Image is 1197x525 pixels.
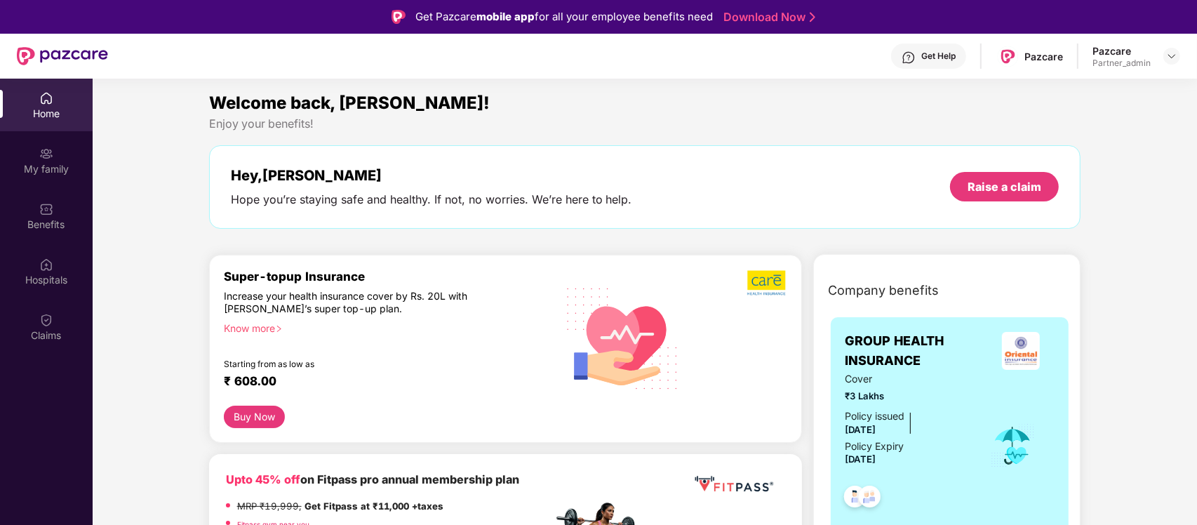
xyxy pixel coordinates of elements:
strong: mobile app [476,10,535,23]
div: Hope you’re staying safe and healthy. If not, no worries. We’re here to help. [231,192,632,207]
a: Download Now [723,10,811,25]
div: Know more [224,322,544,332]
div: Increase your health insurance cover by Rs. 20L with [PERSON_NAME]’s super top-up plan. [224,290,492,316]
img: svg+xml;base64,PHN2ZyBpZD0iSGVscC0zMngzMiIgeG1sbnM9Imh0dHA6Ly93d3cudzMub3JnLzIwMDAvc3ZnIiB3aWR0aD... [902,51,916,65]
img: fppp.png [692,471,776,497]
span: Company benefits [828,281,939,300]
div: Hey, [PERSON_NAME] [231,167,632,184]
span: GROUP HEALTH INSURANCE [845,331,987,371]
img: New Pazcare Logo [17,47,108,65]
span: right [275,325,283,333]
span: Cover [845,371,971,387]
div: Pazcare [1092,44,1151,58]
div: Policy Expiry [845,439,904,454]
div: Enjoy your benefits! [209,117,1081,131]
div: Starting from as low as [224,359,493,368]
img: svg+xml;base64,PHN2ZyB4bWxucz0iaHR0cDovL3d3dy53My5vcmcvMjAwMC9zdmciIHdpZHRoPSI0OC45NDMiIGhlaWdodD... [852,481,887,516]
img: Stroke [810,10,815,25]
span: ₹3 Lakhs [845,389,971,404]
span: [DATE] [845,453,876,465]
div: Partner_admin [1092,58,1151,69]
div: Get Pazcare for all your employee benefits need [415,8,713,25]
div: Raise a claim [968,179,1041,194]
div: Pazcare [1024,50,1063,63]
del: MRP ₹19,999, [237,500,302,512]
strong: Get Fitpass at ₹11,000 +taxes [305,500,443,512]
div: Get Help [921,51,956,62]
button: Buy Now [224,406,285,428]
b: Upto 45% off [226,472,300,486]
img: Logo [392,10,406,24]
img: svg+xml;base64,PHN2ZyBpZD0iSG9zcGl0YWxzIiB4bWxucz0iaHR0cDovL3d3dy53My5vcmcvMjAwMC9zdmciIHdpZHRoPS... [39,258,53,272]
img: svg+xml;base64,PHN2ZyB3aWR0aD0iMjAiIGhlaWdodD0iMjAiIHZpZXdCb3g9IjAgMCAyMCAyMCIgZmlsbD0ibm9uZSIgeG... [39,147,53,161]
div: Policy issued [845,408,904,424]
img: Pazcare_Logo.png [998,46,1018,67]
img: svg+xml;base64,PHN2ZyB4bWxucz0iaHR0cDovL3d3dy53My5vcmcvMjAwMC9zdmciIHhtbG5zOnhsaW5rPSJodHRwOi8vd3... [556,270,690,406]
img: svg+xml;base64,PHN2ZyBpZD0iQmVuZWZpdHMiIHhtbG5zPSJodHRwOi8vd3d3LnczLm9yZy8yMDAwL3N2ZyIgd2lkdGg9Ij... [39,202,53,216]
span: Welcome back, [PERSON_NAME]! [209,93,490,113]
b: on Fitpass pro annual membership plan [226,472,519,486]
img: insurerLogo [1002,332,1040,370]
img: svg+xml;base64,PHN2ZyBpZD0iSG9tZSIgeG1sbnM9Imh0dHA6Ly93d3cudzMub3JnLzIwMDAvc3ZnIiB3aWR0aD0iMjAiIG... [39,91,53,105]
span: [DATE] [845,424,876,435]
img: svg+xml;base64,PHN2ZyBpZD0iRHJvcGRvd24tMzJ4MzIiIHhtbG5zPSJodHRwOi8vd3d3LnczLm9yZy8yMDAwL3N2ZyIgd2... [1166,51,1177,62]
img: svg+xml;base64,PHN2ZyBpZD0iQ2xhaW0iIHhtbG5zPSJodHRwOi8vd3d3LnczLm9yZy8yMDAwL3N2ZyIgd2lkdGg9IjIwIi... [39,313,53,327]
div: ₹ 608.00 [224,374,539,391]
img: icon [990,423,1036,469]
img: b5dec4f62d2307b9de63beb79f102df3.png [747,270,787,296]
div: Super-topup Insurance [224,270,553,284]
img: svg+xml;base64,PHN2ZyB4bWxucz0iaHR0cDovL3d3dy53My5vcmcvMjAwMC9zdmciIHdpZHRoPSI0OC45NDMiIGhlaWdodD... [838,481,872,516]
